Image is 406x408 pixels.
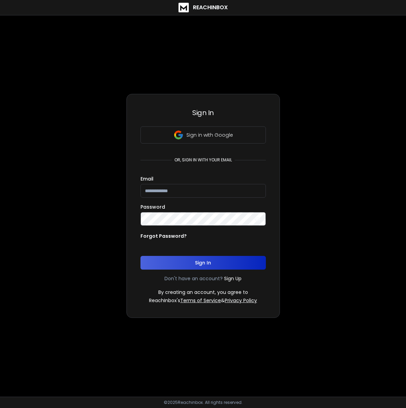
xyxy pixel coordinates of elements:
[225,297,257,304] a: Privacy Policy
[158,289,248,296] p: By creating an account, you agree to
[140,126,266,144] button: Sign in with Google
[140,205,165,209] label: Password
[193,3,228,12] h1: ReachInbox
[140,176,153,181] label: Email
[224,275,242,282] a: Sign Up
[186,132,233,138] p: Sign in with Google
[164,400,243,405] p: © 2025 Reachinbox. All rights reserved.
[140,233,187,239] p: Forgot Password?
[179,3,228,12] a: ReachInbox
[149,297,257,304] p: ReachInbox's &
[164,275,223,282] p: Don't have an account?
[172,157,235,163] p: or, sign in with your email
[140,256,266,270] button: Sign In
[140,108,266,118] h3: Sign In
[180,297,221,304] a: Terms of Service
[179,3,189,12] img: logo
